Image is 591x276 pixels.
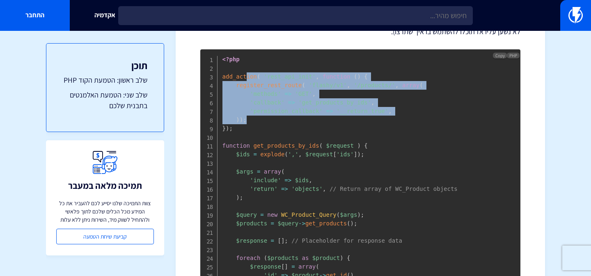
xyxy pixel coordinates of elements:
span: function [222,142,250,149]
span: = [271,220,274,227]
span: ; [284,237,288,244]
span: $response [250,263,281,270]
span: 'rest_api_init' [264,73,316,80]
span: 'objects' [291,186,323,192]
span: ( [347,220,350,227]
span: ; [361,211,364,218]
span: } [222,125,226,132]
span: '__return_true' [337,108,388,114]
span: 'flashy/v1' [309,82,347,88]
span: ; [243,116,246,123]
span: ( [257,73,260,80]
span: // Placeholder for response data [291,237,402,244]
span: $products [236,220,267,227]
span: = [253,151,257,158]
span: add_action [222,73,257,80]
span: $query [236,211,257,218]
span: foreach [236,255,260,261]
span: [ [277,237,281,244]
span: array [298,263,316,270]
span: , [312,90,316,97]
span: 'include' [250,177,281,183]
span: ( [337,211,340,218]
span: = [271,237,274,244]
span: array [402,82,419,88]
span: ( [302,82,305,88]
span: ) [226,125,229,132]
span: $response [236,237,267,244]
span: ] [354,151,357,158]
span: $args [340,211,357,218]
span: 'get_products_by_ids' [298,99,371,106]
span: new [267,211,277,218]
span: 'methods' [250,90,281,97]
span: { [364,142,367,149]
span: $products [267,255,298,261]
span: $args [236,168,253,175]
span: , [309,177,312,183]
span: <?php [222,56,240,63]
span: ) [357,73,360,80]
span: { [347,255,350,261]
span: = [291,263,295,270]
span: WC_Product_Query [281,211,337,218]
span: get_products [305,220,347,227]
input: חיפוש מהיר... [118,6,473,25]
span: ) [340,255,343,261]
span: ( [281,168,284,175]
span: ) [357,211,360,218]
span: $product [312,255,340,261]
span: ) [357,151,360,158]
span: 'return' [250,186,277,192]
span: ] [281,237,284,244]
span: PHP [507,53,519,58]
span: 'GET' [295,90,312,97]
span: = [260,211,263,218]
span: ',' [288,151,298,158]
p: צוות התמיכה שלנו יסייע לכם להעביר את כל המידע מכל הכלים שלכם לתוך פלאשי ולהתחיל לשווק מיד, השירות... [56,199,154,224]
span: , [388,108,392,114]
span: ) [240,116,243,123]
span: ; [361,151,364,158]
span: 'ids' [337,151,354,158]
h3: תמיכה מלאה במעבר [68,181,142,190]
button: Copy [493,53,507,58]
span: explode [260,151,284,158]
span: => [326,108,333,114]
span: , [298,151,302,158]
span: $query [277,220,298,227]
span: ; [354,220,357,227]
span: 'permission_callback' [250,108,323,114]
span: ) [357,142,360,149]
span: '/products/' [354,82,395,88]
span: => [281,186,288,192]
span: function [323,73,350,80]
span: [ [281,263,284,270]
span: // Return array of WC_Product objects [330,186,458,192]
span: => [288,99,295,106]
span: ; [229,125,232,132]
span: = [257,168,260,175]
a: שלב ראשון: הטמעת הקוד PHP [63,75,147,86]
span: 'callback' [250,99,284,106]
span: ; [240,194,243,201]
span: $request [326,142,354,149]
span: ( [284,151,288,158]
span: , [347,82,350,88]
span: ( [354,73,357,80]
span: [ [333,151,336,158]
span: -> [298,220,305,227]
a: שלב שני: הטמעת האלמנטים בתבנית שלכם [63,90,147,111]
span: ) [350,220,354,227]
span: $ids [295,177,309,183]
span: , [323,186,326,192]
span: , [371,99,374,106]
span: get_products_by_ids [253,142,319,149]
span: $request [305,151,333,158]
span: , [316,73,319,80]
span: $ids [236,151,250,158]
span: => [284,177,291,183]
span: as [302,255,309,261]
span: => [284,90,291,97]
span: ] [284,263,288,270]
